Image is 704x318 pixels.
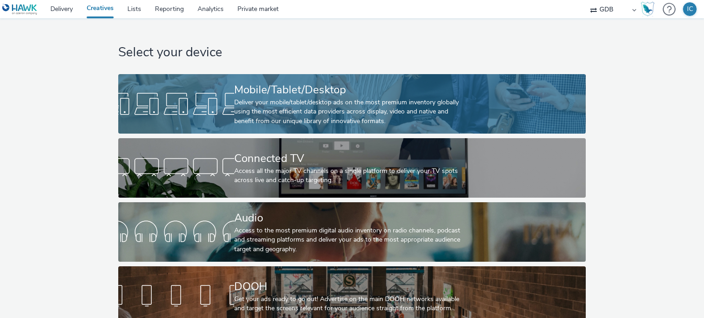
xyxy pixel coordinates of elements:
[234,210,466,226] div: Audio
[118,74,585,134] a: Mobile/Tablet/DesktopDeliver your mobile/tablet/desktop ads on the most premium inventory globall...
[118,138,585,198] a: Connected TVAccess all the major TV channels on a single platform to deliver your TV spots across...
[234,82,466,98] div: Mobile/Tablet/Desktop
[2,4,38,15] img: undefined Logo
[687,2,693,16] div: IC
[641,2,658,16] a: Hawk Academy
[641,2,654,16] img: Hawk Academy
[234,295,466,313] div: Get your ads ready to go out! Advertise on the main DOOH networks available and target the screen...
[234,98,466,126] div: Deliver your mobile/tablet/desktop ads on the most premium inventory globally using the most effi...
[234,226,466,254] div: Access to the most premium digital audio inventory on radio channels, podcast and streaming platf...
[234,279,466,295] div: DOOH
[234,151,466,167] div: Connected TV
[234,167,466,185] div: Access all the major TV channels on a single platform to deliver your TV spots across live and ca...
[118,202,585,262] a: AudioAccess to the most premium digital audio inventory on radio channels, podcast and streaming ...
[118,44,585,61] h1: Select your device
